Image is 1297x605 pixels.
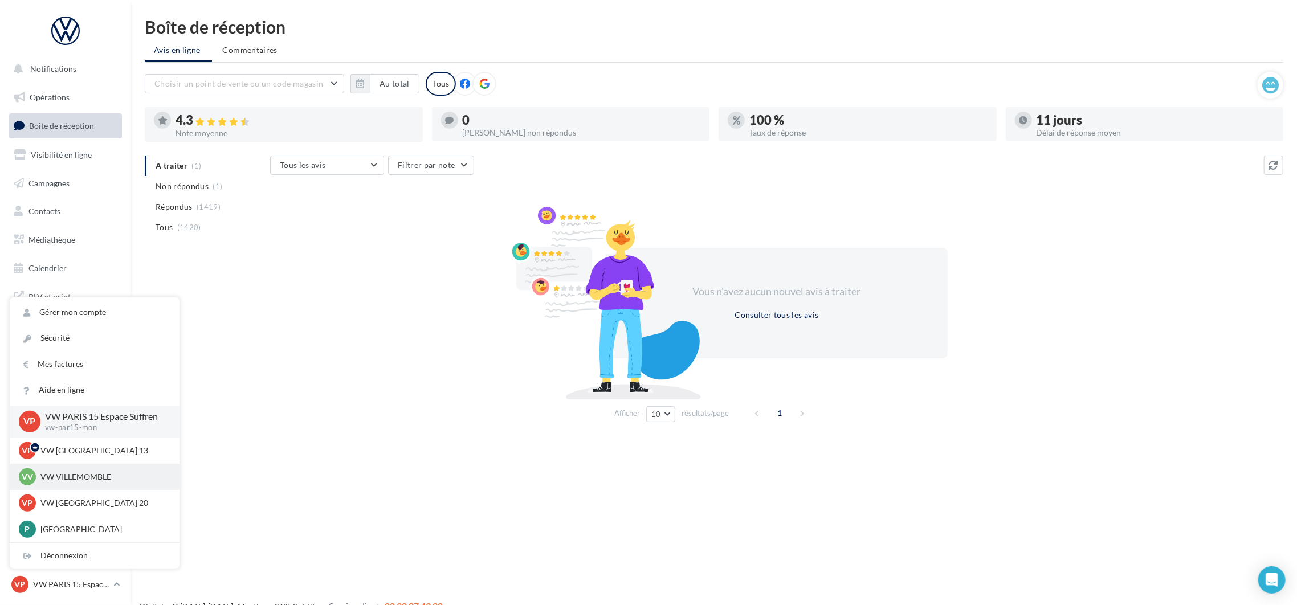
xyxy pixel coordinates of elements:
a: Mes factures [10,351,180,377]
p: VW PARIS 15 Espace Suffren [45,410,161,423]
div: Tous [426,72,456,96]
span: Tous les avis [280,160,326,170]
span: Opérations [30,92,70,102]
span: Afficher [614,408,640,419]
div: Boîte de réception [145,18,1283,35]
a: PLV et print personnalisable [7,284,124,318]
p: VW VILLEMOMBLE [40,471,166,483]
div: Déconnexion [10,543,180,569]
div: 4.3 [176,114,414,127]
div: 100 % [749,114,988,126]
a: Contacts [7,199,124,223]
span: Visibilité en ligne [31,150,92,160]
a: Opérations [7,85,124,109]
button: Choisir un point de vente ou un code magasin [145,74,344,93]
a: Campagnes [7,171,124,195]
button: Tous les avis [270,156,384,175]
div: Note moyenne [176,129,414,137]
span: Médiathèque [28,235,75,244]
a: VP VW PARIS 15 Espace Suffren [9,574,122,595]
a: Boîte de réception [7,113,124,138]
span: Contacts [28,206,60,216]
span: VV [22,471,33,483]
span: P [25,524,30,535]
span: (1420) [177,223,201,232]
a: Sécurité [10,325,180,351]
a: Visibilité en ligne [7,143,124,167]
div: 11 jours [1037,114,1275,126]
button: Filtrer par note [388,156,474,175]
p: vw-par15-mon [45,423,161,433]
span: résultats/page [682,408,729,419]
span: (1419) [197,202,221,211]
p: VW PARIS 15 Espace Suffren [33,579,109,590]
button: Notifications [7,57,120,81]
span: Boîte de réception [29,121,94,130]
a: Campagnes DataOnDemand [7,322,124,356]
span: Répondus [156,201,193,212]
div: Taux de réponse [749,129,988,137]
button: Au total [350,74,419,93]
span: VP [22,497,33,509]
span: (1) [213,182,223,191]
span: VP [24,415,36,428]
div: [PERSON_NAME] non répondus [463,129,701,137]
button: Au total [370,74,419,93]
span: VP [22,445,33,456]
span: PLV et print personnalisable [28,289,117,313]
div: Vous n'avez aucun nouvel avis à traiter [679,284,875,299]
p: [GEOGRAPHIC_DATA] [40,524,166,535]
span: Tous [156,222,173,233]
span: Non répondus [156,181,209,192]
a: Gérer mon compte [10,300,180,325]
span: Choisir un point de vente ou un code magasin [154,79,323,88]
button: 10 [646,406,675,422]
span: 10 [651,410,661,419]
p: VW [GEOGRAPHIC_DATA] 20 [40,497,166,509]
a: Aide en ligne [10,377,180,403]
div: Délai de réponse moyen [1037,129,1275,137]
span: Calendrier [28,263,67,273]
button: Consulter tous les avis [730,308,823,322]
span: Notifications [30,64,76,73]
div: 0 [463,114,701,126]
span: VP [15,579,26,590]
p: VW [GEOGRAPHIC_DATA] 13 [40,445,166,456]
a: Médiathèque [7,228,124,252]
span: Campagnes [28,178,70,187]
span: 1 [771,404,789,422]
a: Calendrier [7,256,124,280]
span: Commentaires [223,44,278,56]
div: Open Intercom Messenger [1258,566,1286,594]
